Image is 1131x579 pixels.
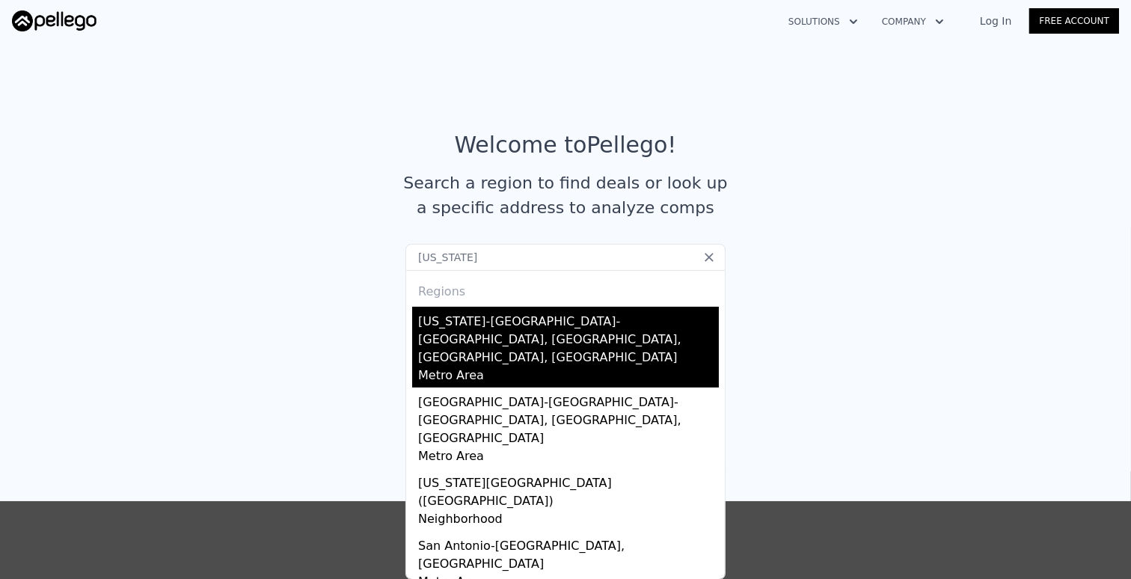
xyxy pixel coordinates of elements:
img: Pellego [12,10,96,31]
div: Search a region to find deals or look up a specific address to analyze comps [398,171,733,220]
div: [GEOGRAPHIC_DATA]-[GEOGRAPHIC_DATA]-[GEOGRAPHIC_DATA], [GEOGRAPHIC_DATA], [GEOGRAPHIC_DATA] [418,387,719,447]
div: Neighborhood [418,510,719,531]
div: Welcome to Pellego ! [455,132,677,159]
div: [US_STATE][GEOGRAPHIC_DATA] ([GEOGRAPHIC_DATA]) [418,468,719,510]
a: Free Account [1029,8,1119,34]
div: Metro Area [418,447,719,468]
div: San Antonio-[GEOGRAPHIC_DATA], [GEOGRAPHIC_DATA] [418,531,719,573]
div: Metro Area [418,367,719,387]
a: Log In [962,13,1029,28]
input: Search an address or region... [405,244,726,271]
div: [US_STATE]-[GEOGRAPHIC_DATA]-[GEOGRAPHIC_DATA], [GEOGRAPHIC_DATA], [GEOGRAPHIC_DATA], [GEOGRAPHIC... [418,307,719,367]
button: Company [870,8,956,35]
button: Solutions [776,8,870,35]
div: Regions [412,271,719,307]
